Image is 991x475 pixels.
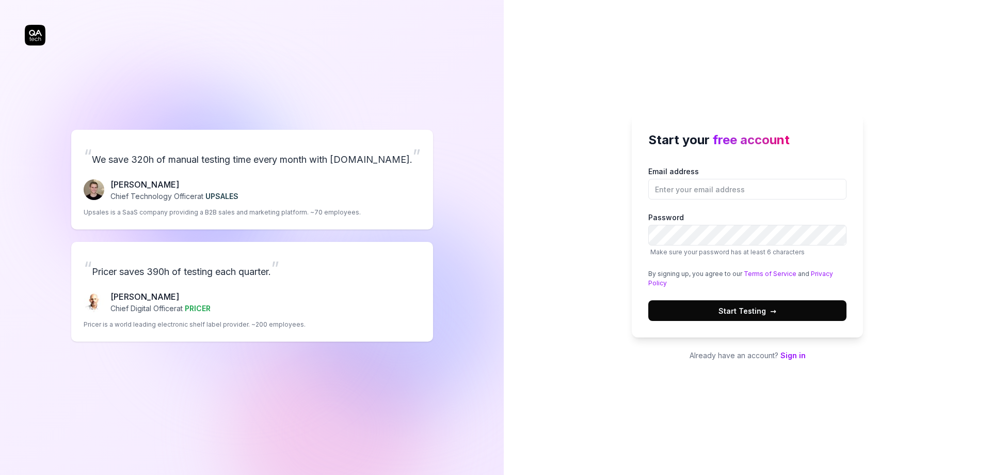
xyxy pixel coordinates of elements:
a: “Pricer saves 390h of testing each quarter.”Chris Chalkitis[PERSON_NAME]Chief Digital Officerat P... [71,242,433,342]
button: Start Testing→ [648,300,846,321]
div: By signing up, you agree to our and [648,269,846,288]
span: ” [412,145,421,167]
span: → [770,305,776,316]
p: Pricer saves 390h of testing each quarter. [84,254,421,282]
span: “ [84,145,92,167]
p: Upsales is a SaaS company providing a B2B sales and marketing platform. ~70 employees. [84,208,361,217]
a: “We save 320h of manual testing time every month with [DOMAIN_NAME].”Fredrik Seidl[PERSON_NAME]Ch... [71,130,433,229]
p: Chief Digital Officer at [110,303,211,314]
a: Sign in [780,351,806,360]
p: We save 320h of manual testing time every month with [DOMAIN_NAME]. [84,142,421,170]
p: [PERSON_NAME] [110,178,238,191]
label: Email address [648,166,846,200]
p: Chief Technology Officer at [110,191,238,202]
label: Password [648,212,846,257]
h2: Start your [648,131,846,149]
span: “ [84,257,92,280]
img: Fredrik Seidl [84,179,104,200]
a: Terms of Service [744,270,796,278]
span: PRICER [185,304,211,313]
span: free account [713,132,790,147]
input: Email address [648,179,846,200]
p: Already have an account? [632,350,863,361]
img: Chris Chalkitis [84,292,104,312]
input: PasswordMake sure your password has at least 6 characters [648,225,846,246]
p: [PERSON_NAME] [110,290,211,303]
span: Make sure your password has at least 6 characters [650,248,805,256]
span: UPSALES [205,192,238,201]
p: Pricer is a world leading electronic shelf label provider. ~200 employees. [84,320,306,329]
span: Start Testing [718,305,776,316]
span: ” [271,257,279,280]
